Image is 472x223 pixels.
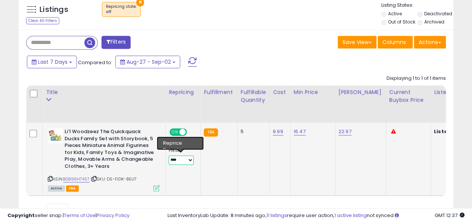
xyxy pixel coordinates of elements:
[169,140,195,147] div: Amazon AI
[435,212,465,219] span: 2025-09-11 12:37 GMT
[204,88,234,96] div: Fulfillment
[106,9,137,15] div: off
[388,10,401,17] label: Active
[66,185,79,192] span: FBA
[266,212,287,219] a: 11 listings
[169,88,197,96] div: Repricing
[48,128,63,143] img: 41yNAUvimvL._SL40_.jpg
[273,128,283,135] a: 9.99
[91,176,137,182] span: | SKU: DS-FIDK-8EU7
[378,36,413,48] button: Columns
[241,88,266,104] div: Fulfillable Quantity
[115,56,180,68] button: Aug-27 - Sep-02
[48,185,65,192] span: All listings currently available for purchase on Amazon
[434,128,468,135] b: Listed Price:
[101,36,131,49] button: Filters
[387,75,446,82] div: Displaying 1 to 1 of 1 items
[334,212,367,219] a: 1 active listing
[27,56,77,68] button: Last 7 Days
[204,128,218,136] small: FBA
[126,58,171,66] span: Aug-27 - Sep-02
[7,212,129,219] div: seller snap | |
[168,212,465,219] div: Last InventoryLab Update: 8 minutes ago, require user action, not synced.
[63,176,90,182] a: B0B96H7437
[424,19,444,25] label: Archived
[46,88,162,96] div: Title
[106,4,137,15] span: Repricing state :
[424,10,452,17] label: Deactivated
[169,148,195,165] div: Preset:
[241,128,264,135] div: 5
[170,129,179,135] span: ON
[78,59,112,66] span: Compared to:
[32,206,85,213] span: Show: entries
[97,212,129,219] a: Privacy Policy
[338,88,383,96] div: [PERSON_NAME]
[414,36,446,48] button: Actions
[382,38,406,46] span: Columns
[388,19,415,25] label: Out of Stock
[338,36,376,48] button: Save View
[389,88,428,104] div: Current Buybox Price
[273,88,287,96] div: Cost
[294,128,306,135] a: 16.47
[65,128,155,172] b: Li'l Woodzeez The Quickquack Ducks Family Set with Storybook, 5 Pieces Miniature Animal Figurines...
[381,2,453,9] p: Listing States:
[64,212,96,219] a: Terms of Use
[186,129,198,135] span: OFF
[294,88,332,96] div: Min Price
[26,17,59,24] div: Clear All Filters
[40,4,68,15] h5: Listings
[7,212,35,219] strong: Copyright
[338,128,351,135] a: 22.97
[38,58,68,66] span: Last 7 Days
[48,128,160,191] div: ASIN:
